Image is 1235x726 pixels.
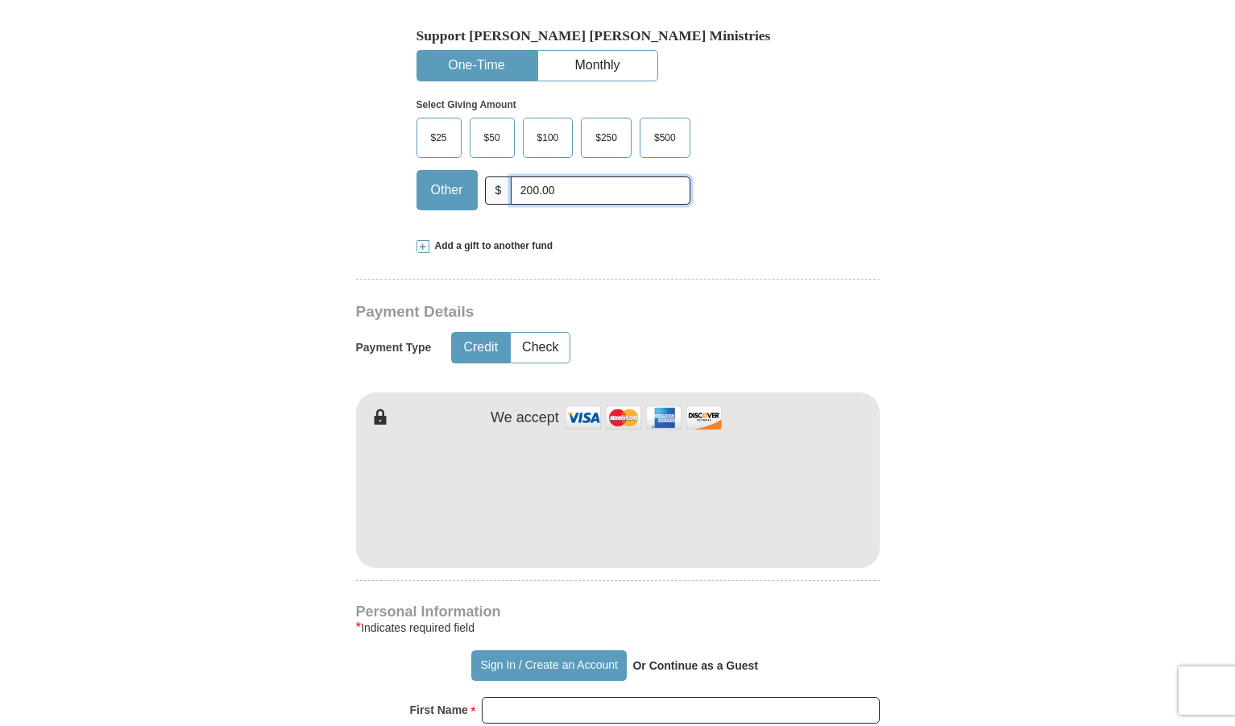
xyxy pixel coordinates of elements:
img: credit cards accepted [563,400,724,435]
button: Monthly [538,51,657,81]
span: $100 [529,126,567,150]
button: Sign In / Create an Account [471,650,627,681]
div: Indicates required field [356,618,880,637]
button: Credit [452,333,509,363]
h4: We accept [491,409,559,427]
h5: Support [PERSON_NAME] [PERSON_NAME] Ministries [417,27,819,44]
span: $ [485,176,512,205]
strong: Or Continue as a Guest [632,659,758,672]
h3: Payment Details [356,303,767,322]
strong: First Name [410,699,468,721]
button: Check [511,333,570,363]
span: Add a gift to another fund [429,239,553,253]
strong: Select Giving Amount [417,99,516,110]
h4: Personal Information [356,605,880,618]
span: $50 [476,126,508,150]
h5: Payment Type [356,341,432,355]
input: Other Amount [511,176,690,205]
span: $500 [646,126,684,150]
span: $250 [587,126,625,150]
span: Other [423,178,471,202]
button: One-Time [417,51,537,81]
span: $25 [423,126,455,150]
